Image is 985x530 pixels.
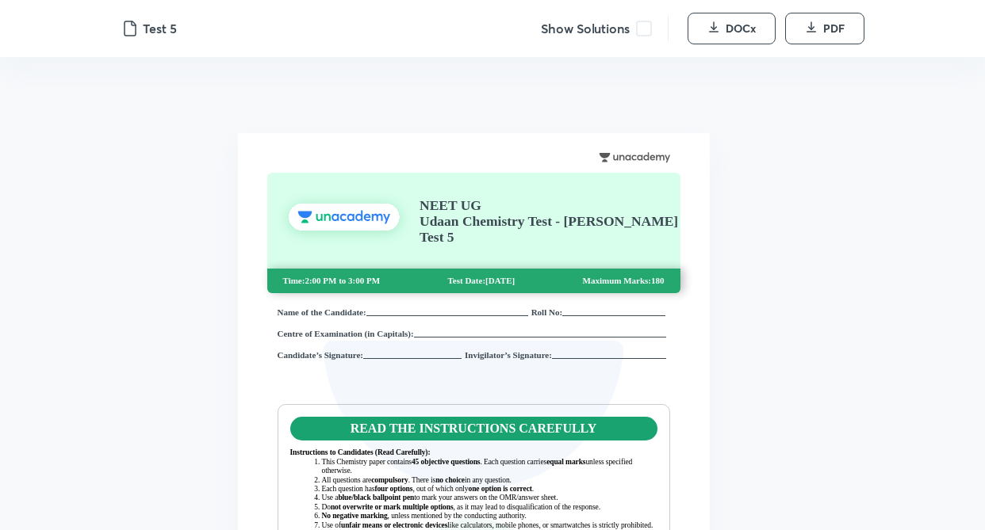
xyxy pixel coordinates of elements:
[322,512,388,520] strong: No negative marking
[420,229,678,245] p: Test 5
[290,448,431,456] strong: Instructions to Candidates (Read Carefully):
[435,476,465,484] strong: no choice
[322,512,657,520] li: , unless mentioned by the conducting authority.
[469,485,532,493] strong: one option is correct
[541,19,630,38] h5: Show Solutions
[278,329,414,338] span: Centre of Examination (in Capitals):
[785,13,864,44] button: PDF
[420,197,678,213] p: NEET UG
[583,276,665,286] p: Maximum Marks: 180
[322,494,657,502] li: Use a to mark your answers on the OMR/answer sheet.
[322,521,657,530] li: Use of like calculators, mobile phones, or smartwatches is strictly prohibited.
[331,503,454,511] strong: not overwrite or mark multiple options
[374,485,412,493] strong: four options
[341,521,447,529] strong: unfair means or electronic devices
[420,213,678,229] p: Udaan Chemistry Test - [PERSON_NAME]
[465,350,552,360] span: Invigilator’s Signature:
[823,21,845,36] span: PDF
[290,417,657,440] p: READ THE INSTRUCTIONS CAREFULLY
[531,307,562,317] span: Roll No:
[371,476,408,484] strong: compulsory
[688,13,776,44] button: DOCx
[322,503,657,512] li: Do , as it may lead to disqualification of the response.
[143,19,177,38] h5: Test 5
[322,485,657,494] li: Each question has , out of which only .
[283,276,381,286] p: Time: 2:00 PM to 3:00 PM
[726,21,756,36] span: DOCx
[322,476,657,485] li: All questions are . There is in any question.
[322,458,657,476] li: This Chemistry paper contains . Each question carries unless specified otherwise.
[546,458,585,466] strong: equal marks
[448,276,515,286] p: Test Date: [DATE]
[278,350,364,360] span: Candidate’s Signature:
[412,458,480,466] strong: 45 objective questions
[338,494,414,501] strong: blue/black ballpoint pen
[278,307,366,317] span: Name of the Candidate:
